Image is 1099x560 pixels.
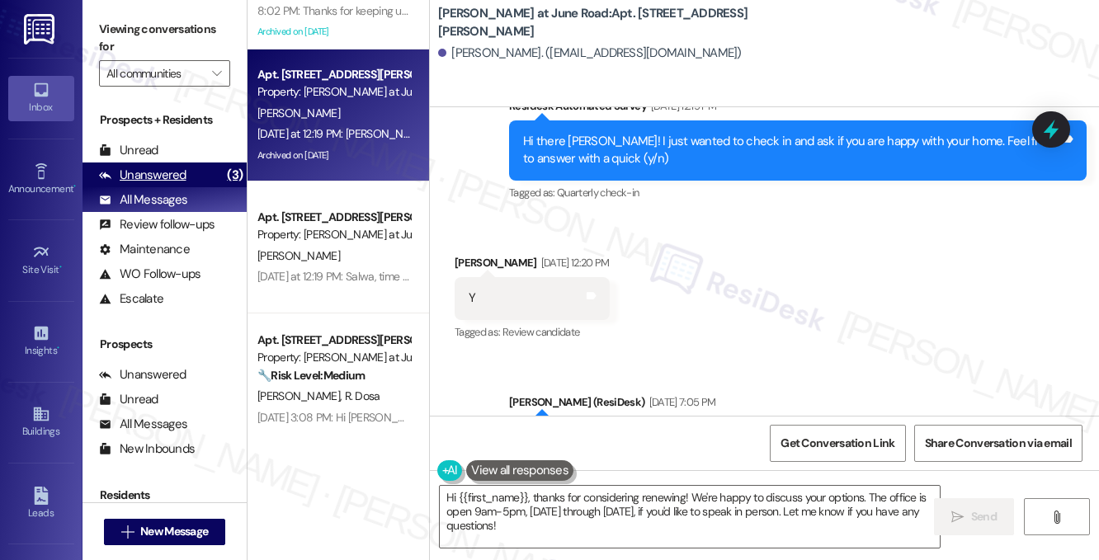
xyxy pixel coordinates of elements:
div: Review follow-ups [99,216,215,233]
div: Unanswered [99,167,186,184]
div: (3) [223,162,247,188]
span: New Message [140,523,208,540]
i:  [121,525,134,539]
a: Buildings [8,400,74,445]
span: [PERSON_NAME] [257,106,340,120]
span: [PERSON_NAME] [257,248,340,263]
div: Property: [PERSON_NAME] at June Road [257,226,410,243]
div: [PERSON_NAME] [455,254,610,277]
div: Apt. [STREET_ADDRESS][PERSON_NAME] [257,66,410,83]
button: Share Conversation via email [914,425,1082,462]
div: Unread [99,142,158,159]
a: Site Visit • [8,238,74,283]
div: Tagged as: [509,181,1087,205]
strong: 🔧 Risk Level: Medium [257,368,365,383]
div: [DATE] 7:05 PM [645,393,716,411]
div: Escalate [99,290,163,308]
textarea: Hi {{first_name}}, thanks for considering renewing! We're happy to discuss your options. The offi... [440,486,940,548]
div: Y [469,289,475,307]
span: Quarterly check-in [557,186,639,200]
input: All communities [106,60,204,87]
div: Hi there [PERSON_NAME]! I just wanted to check in and ask if you are happy with your home. Feel f... [523,133,1060,168]
div: Property: [PERSON_NAME] at June Road [257,83,410,101]
span: Share Conversation via email [925,435,1072,452]
div: Prospects [83,336,247,353]
div: [PERSON_NAME]. ([EMAIL_ADDRESS][DOMAIN_NAME]) [438,45,742,62]
div: Unread [99,391,158,408]
img: ResiDesk Logo [24,14,58,45]
div: New Inbounds [99,440,195,458]
span: [PERSON_NAME] [257,388,345,403]
div: Archived on [DATE] [256,145,412,166]
span: • [73,181,76,192]
span: • [59,261,62,273]
div: [DATE] 12:20 PM [537,254,610,271]
button: Get Conversation Link [770,425,905,462]
span: • [57,342,59,354]
div: All Messages [99,416,187,433]
div: Property: [PERSON_NAME] at June Road [257,349,410,366]
div: Maintenance [99,241,190,258]
div: [PERSON_NAME] (ResiDesk) [509,393,1087,416]
div: Residents [83,487,247,504]
b: [PERSON_NAME] at June Road: Apt. [STREET_ADDRESS][PERSON_NAME] [438,5,768,40]
a: Inbox [8,76,74,120]
span: Review candidate [502,325,580,339]
span: Send [971,508,997,525]
div: [DATE] 3:08 PM: Hi [PERSON_NAME] and [PERSON_NAME]! Just a quick update: Our Maintenance Manager ... [257,410,889,425]
div: All Messages [99,191,187,209]
div: WO Follow-ups [99,266,200,283]
div: Unanswered [99,366,186,384]
i:  [1050,511,1063,524]
button: New Message [104,519,226,545]
div: Archived on [DATE] [256,21,412,42]
div: Apt. [STREET_ADDRESS][PERSON_NAME] at June Road 2 [257,332,410,349]
i:  [951,511,964,524]
span: R. Dosa [345,388,380,403]
a: Insights • [8,319,74,364]
div: Prospects + Residents [83,111,247,129]
span: Get Conversation Link [781,435,894,452]
a: Leads [8,482,74,526]
label: Viewing conversations for [99,16,230,60]
div: Residesk Automated Survey [509,97,1087,120]
button: Send [934,498,1014,535]
i:  [212,67,221,80]
div: Tagged as: [455,320,610,344]
div: Apt. [STREET_ADDRESS][PERSON_NAME] [257,209,410,226]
